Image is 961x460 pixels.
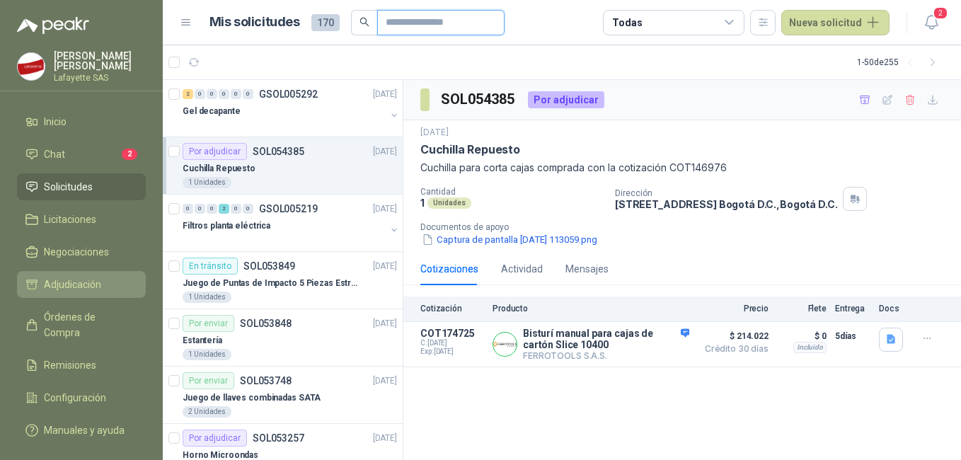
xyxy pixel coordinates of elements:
[54,51,146,71] p: [PERSON_NAME] [PERSON_NAME]
[163,309,403,367] a: Por enviarSOL053848[DATE] Estantería1 Unidades
[183,334,222,347] p: Estantería
[195,89,205,99] div: 0
[441,88,517,110] h3: SOL054385
[420,261,478,277] div: Cotizaciones
[243,261,295,271] p: SOL053849
[698,345,769,353] span: Crédito 30 días
[420,187,604,197] p: Cantidad
[420,222,955,232] p: Documentos de apoyo
[17,417,146,444] a: Manuales y ayuda
[54,74,146,82] p: Lafayette SAS
[420,197,425,209] p: 1
[44,390,106,406] span: Configuración
[183,430,247,447] div: Por adjudicar
[835,328,870,345] p: 5 días
[17,352,146,379] a: Remisiones
[219,89,229,99] div: 0
[183,292,231,303] div: 1 Unidades
[231,89,241,99] div: 0
[311,14,340,31] span: 170
[777,304,827,314] p: Flete
[427,197,471,209] div: Unidades
[501,261,543,277] div: Actividad
[420,339,484,347] span: C: [DATE]
[523,328,689,350] p: Bisturí manual para cajas de cartón Slice 10400
[163,137,403,195] a: Por adjudicarSOL054385[DATE] Cuchilla Repuesto1 Unidades
[183,143,247,160] div: Por adjudicar
[183,219,270,233] p: Filtros planta eléctrica
[183,258,238,275] div: En tránsito
[243,204,253,214] div: 0
[240,318,292,328] p: SOL053848
[857,51,944,74] div: 1 - 50 de 255
[17,271,146,298] a: Adjudicación
[183,277,359,290] p: Juego de Puntas de Impacto 5 Piezas Estrella PH2 de 2'' Zanco 1/4'' Truper
[919,10,944,35] button: 2
[183,200,400,246] a: 0 0 0 2 0 0 GSOL005219[DATE] Filtros planta eléctrica
[163,367,403,424] a: Por enviarSOL053748[DATE] Juego de llaves combinadas SATA2 Unidades
[253,433,304,443] p: SOL053257
[359,17,369,27] span: search
[163,252,403,309] a: En tránsitoSOL053849[DATE] Juego de Puntas de Impacto 5 Piezas Estrella PH2 de 2'' Zanco 1/4'' Tr...
[373,145,397,159] p: [DATE]
[420,232,599,247] button: Captura de pantalla [DATE] 113059.png
[493,333,517,356] img: Company Logo
[44,146,65,162] span: Chat
[698,328,769,345] span: $ 214.022
[777,328,827,345] p: $ 0
[373,317,397,330] p: [DATE]
[195,204,205,214] div: 0
[373,202,397,216] p: [DATE]
[420,126,449,139] p: [DATE]
[933,6,948,20] span: 2
[183,372,234,389] div: Por enviar
[17,108,146,135] a: Inicio
[528,91,604,108] div: Por adjudicar
[17,384,146,411] a: Configuración
[183,391,321,405] p: Juego de llaves combinadas SATA
[122,149,137,160] span: 2
[17,206,146,233] a: Licitaciones
[373,260,397,273] p: [DATE]
[259,204,318,214] p: GSOL005219
[183,204,193,214] div: 0
[615,188,837,198] p: Dirección
[17,304,146,346] a: Órdenes de Compra
[17,17,89,34] img: Logo peakr
[698,304,769,314] p: Precio
[183,406,231,418] div: 2 Unidades
[420,304,484,314] p: Cotización
[183,89,193,99] div: 2
[879,304,907,314] p: Docs
[243,89,253,99] div: 0
[183,86,400,131] a: 2 0 0 0 0 0 GSOL005292[DATE] Gel decapante
[420,328,484,339] p: COT174725
[44,422,125,438] span: Manuales y ayuda
[373,374,397,388] p: [DATE]
[420,160,944,176] p: Cuchilla para corta cajas comprada con la cotización COT146976
[17,141,146,168] a: Chat2
[565,261,609,277] div: Mensajes
[493,304,689,314] p: Producto
[207,204,217,214] div: 0
[183,177,231,188] div: 1 Unidades
[44,114,67,130] span: Inicio
[615,198,837,210] p: [STREET_ADDRESS] Bogotá D.C. , Bogotá D.C.
[44,179,93,195] span: Solicitudes
[781,10,890,35] button: Nueva solicitud
[44,309,132,340] span: Órdenes de Compra
[523,350,689,361] p: FERROTOOLS S.A.S.
[44,277,101,292] span: Adjudicación
[373,432,397,445] p: [DATE]
[835,304,870,314] p: Entrega
[44,212,96,227] span: Licitaciones
[183,105,240,118] p: Gel decapante
[612,15,642,30] div: Todas
[44,357,96,373] span: Remisiones
[240,376,292,386] p: SOL053748
[183,349,231,360] div: 1 Unidades
[17,173,146,200] a: Solicitudes
[219,204,229,214] div: 2
[259,89,318,99] p: GSOL005292
[18,53,45,80] img: Company Logo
